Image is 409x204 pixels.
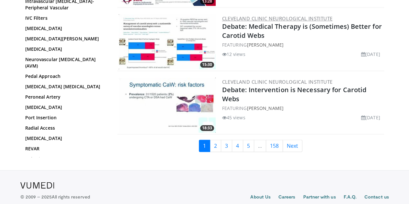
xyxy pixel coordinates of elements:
[250,194,271,201] a: About Us
[119,78,216,133] img: 52faf04e-c0e7-4baf-ad6a-8583d70d20b3.300x170_q85_crop-smart_upscale.jpg
[119,14,216,69] a: 15:30
[361,51,380,58] li: [DATE]
[25,114,104,121] a: Port Insertion
[222,105,383,112] div: FEATURING
[283,140,302,152] a: Next
[303,194,336,201] a: Partner with us
[25,145,104,152] a: REVAR
[222,85,367,103] a: Debate: Intervention is Necessary for Carotid Webs
[25,135,104,142] a: [MEDICAL_DATA]
[119,78,216,133] a: 18:33
[25,125,104,131] a: Radial Access
[361,114,380,121] li: [DATE]
[222,114,245,121] li: 45 views
[247,42,283,48] a: [PERSON_NAME]
[25,15,104,21] a: IVC Filters
[52,194,90,199] span: All rights reserved
[222,51,245,58] li: 12 views
[25,36,104,42] a: [MEDICAL_DATA][PERSON_NAME]
[25,56,104,69] a: Neurovascular [MEDICAL_DATA] (AVM)
[243,140,254,152] a: 5
[210,140,221,152] a: 2
[20,182,54,188] img: VuMedi Logo
[25,25,104,32] a: [MEDICAL_DATA]
[25,104,104,111] a: [MEDICAL_DATA]
[247,105,283,111] a: [PERSON_NAME]
[25,46,104,52] a: [MEDICAL_DATA]
[343,194,356,201] a: F.A.Q.
[199,140,210,152] a: 1
[119,14,216,69] img: 7cb64542-7dce-4614-85f7-f84f120ed404.300x170_q85_crop-smart_upscale.jpg
[25,83,104,90] a: [MEDICAL_DATA] [MEDICAL_DATA]
[222,22,382,40] a: Debate: Medical Therapy is (Sometimes) Better for Carotid Webs
[20,194,90,200] p: © 2009 – 2025
[221,140,232,152] a: 3
[222,15,333,22] a: Cleveland Clinic Neurological Institute
[222,79,333,85] a: Cleveland Clinic Neurological Institute
[200,62,214,68] span: 15:30
[25,156,104,162] a: Robotic [MEDICAL_DATA]
[200,125,214,131] span: 18:33
[25,94,104,100] a: Peroneal Artery
[25,73,104,80] a: Pedal Approach
[232,140,243,152] a: 4
[278,194,296,201] a: Careers
[364,194,389,201] a: Contact us
[222,41,383,48] div: FEATURING
[266,140,283,152] a: 158
[117,140,384,152] nav: Search results pages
